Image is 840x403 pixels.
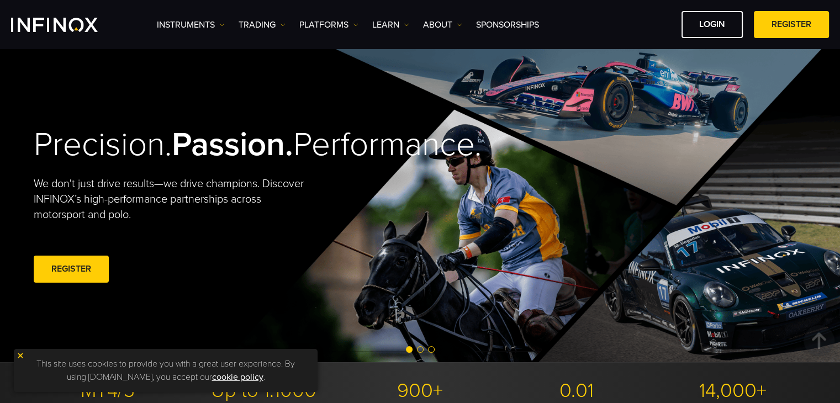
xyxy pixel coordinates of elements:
strong: Passion. [172,125,293,165]
a: cookie policy [212,372,263,383]
p: This site uses cookies to provide you with a great user experience. By using [DOMAIN_NAME], you a... [19,354,312,386]
p: 14,000+ [659,379,807,403]
a: SPONSORSHIPS [476,18,539,31]
span: Go to slide 3 [428,346,435,353]
p: 900+ [346,379,494,403]
a: LOGIN [681,11,743,38]
p: 0.01 [503,379,651,403]
span: Go to slide 1 [406,346,413,353]
p: We don't just drive results—we drive champions. Discover INFINOX’s high-performance partnerships ... [34,176,312,222]
a: PLATFORMS [299,18,358,31]
a: Instruments [157,18,225,31]
img: yellow close icon [17,352,24,359]
a: INFINOX Logo [11,18,124,32]
h2: Precision. Performance. [34,125,382,165]
a: Learn [372,18,409,31]
a: TRADING [239,18,286,31]
a: ABOUT [423,18,462,31]
a: REGISTER [34,256,109,283]
a: REGISTER [754,11,829,38]
span: Go to slide 2 [417,346,424,353]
